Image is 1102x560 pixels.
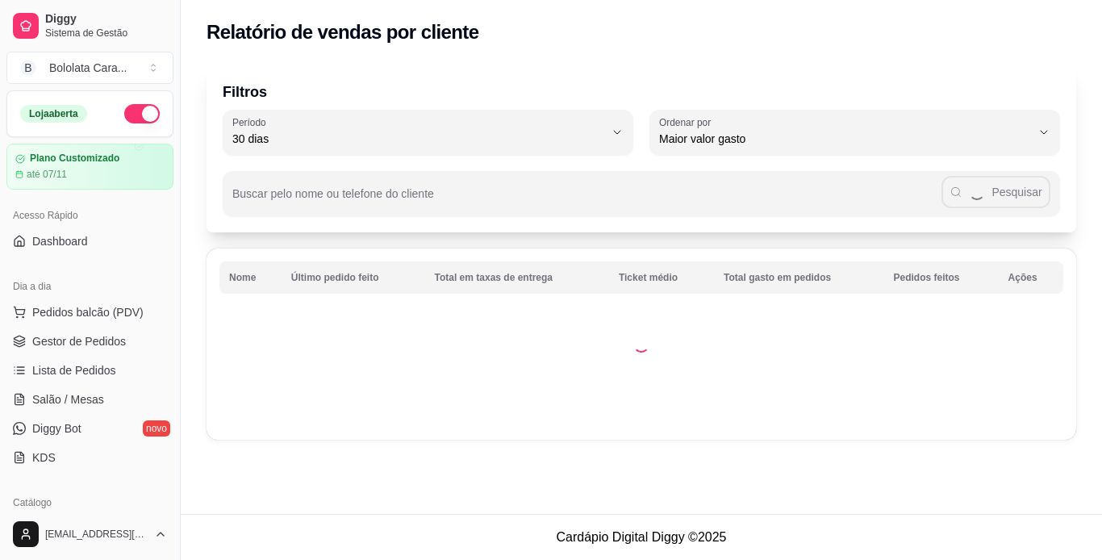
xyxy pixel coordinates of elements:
label: Ordenar por [659,115,716,129]
a: Dashboard [6,228,173,254]
a: Gestor de Pedidos [6,328,173,354]
div: Loading [633,336,649,353]
div: Acesso Rápido [6,203,173,228]
a: Plano Customizadoaté 07/11 [6,144,173,190]
span: KDS [32,449,56,466]
button: Alterar Status [124,104,160,123]
a: Diggy Botnovo [6,416,173,441]
a: DiggySistema de Gestão [6,6,173,45]
div: Loja aberta [20,105,87,123]
button: Pedidos balcão (PDV) [6,299,173,325]
button: Ordenar porMaior valor gasto [649,110,1060,155]
a: KDS [6,445,173,470]
span: Dashboard [32,233,88,249]
span: Lista de Pedidos [32,362,116,378]
button: Período30 dias [223,110,633,155]
span: [EMAIL_ADDRESS][DOMAIN_NAME] [45,528,148,541]
a: Salão / Mesas [6,387,173,412]
span: Pedidos balcão (PDV) [32,304,144,320]
div: Catálogo [6,490,173,516]
span: 30 dias [232,131,604,147]
label: Período [232,115,271,129]
div: Dia a dia [6,274,173,299]
article: Plano Customizado [30,153,119,165]
p: Filtros [223,81,1060,103]
h2: Relatório de vendas por cliente [207,19,479,45]
article: até 07/11 [27,168,67,181]
span: Diggy [45,12,167,27]
div: Bololata Cara ... [49,60,127,76]
span: Maior valor gasto [659,131,1031,147]
span: Sistema de Gestão [45,27,167,40]
span: Gestor de Pedidos [32,333,126,349]
span: Salão / Mesas [32,391,104,407]
button: Select a team [6,52,173,84]
footer: Cardápio Digital Diggy © 2025 [181,514,1102,560]
input: Buscar pelo nome ou telefone do cliente [232,192,941,208]
button: [EMAIL_ADDRESS][DOMAIN_NAME] [6,515,173,554]
span: Diggy Bot [32,420,81,437]
a: Lista de Pedidos [6,357,173,383]
span: B [20,60,36,76]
